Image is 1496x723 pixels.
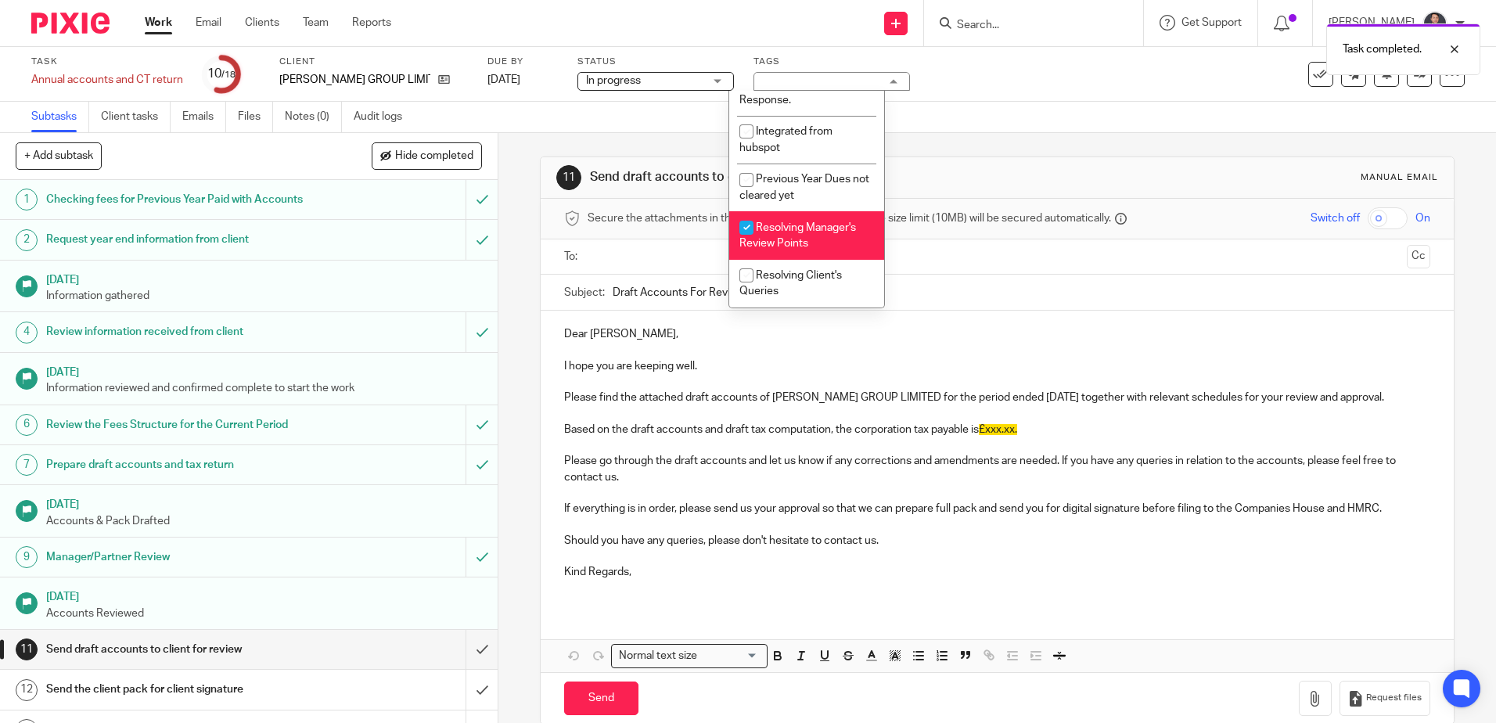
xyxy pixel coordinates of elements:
h1: Review information received from client [46,320,315,344]
p: Dear [PERSON_NAME], [564,326,1429,342]
button: Request files [1340,681,1430,716]
a: Subtasks [31,102,89,132]
a: Audit logs [354,102,414,132]
div: 12 [16,679,38,701]
h1: Manager/Partner Review [46,545,315,569]
label: Task [31,56,183,68]
div: 6 [16,414,38,436]
div: 11 [16,638,38,660]
p: Task completed. [1343,41,1422,57]
span: Hide completed [395,150,473,163]
input: Send [564,682,638,715]
div: Manual email [1361,171,1438,184]
span: Previous Year Dues not cleared yet [739,174,869,201]
span: Integrated from hubspot [739,126,833,153]
button: Hide completed [372,142,482,169]
p: Information gathered [46,288,483,304]
input: Search for option [702,648,758,664]
label: To: [564,249,581,264]
span: Waiting for Client's Response. [739,78,847,106]
a: Client tasks [101,102,171,132]
p: I hope you are keeping well. [564,358,1429,374]
p: Should you have any queries, please don't hesitate to contact us. [564,533,1429,549]
div: 2 [16,229,38,251]
a: Notes (0) [285,102,342,132]
h1: [DATE] [46,585,483,605]
a: Files [238,102,273,132]
div: 11 [556,165,581,190]
span: In progress [586,75,641,86]
p: Please find the attached draft accounts of [PERSON_NAME] GROUP LIMITED for the period ended [DATE... [564,390,1429,405]
a: Reports [352,15,391,31]
span: Normal text size [615,648,700,664]
span: Resolving Manager's Review Points [739,222,856,250]
h1: Request year end information from client [46,228,315,251]
p: Accounts Reviewed [46,606,483,621]
p: Kind Regards, [564,564,1429,580]
label: Due by [487,56,558,68]
div: 4 [16,322,38,344]
label: Client [279,56,468,68]
p: If everything is in order, please send us your approval so that we can prepare full pack and send... [564,501,1429,516]
div: 10 [207,65,236,83]
label: Subject: [564,285,605,300]
a: Work [145,15,172,31]
div: 7 [16,454,38,476]
p: Based on the draft accounts and draft tax computation, the corporation tax payable is [564,422,1429,437]
p: Information reviewed and confirmed complete to start the work [46,380,483,396]
button: + Add subtask [16,142,102,169]
h1: Send draft accounts to client for review [590,169,1030,185]
div: Annual accounts and CT return [31,72,183,88]
label: Status [577,56,734,68]
h1: Prepare draft accounts and tax return [46,453,315,477]
span: [DATE] [487,74,520,85]
p: Accounts & Pack Drafted [46,513,483,529]
span: Switch off [1311,210,1360,226]
a: Email [196,15,221,31]
h1: [DATE] [46,361,483,380]
h1: [DATE] [46,268,483,288]
div: 9 [16,546,38,568]
a: Team [303,15,329,31]
span: Resolving Client's Queries [739,270,842,297]
p: Please go through the draft accounts and let us know if any corrections and amendments are needed... [564,453,1429,485]
div: Search for option [611,644,768,668]
h1: Send draft accounts to client for review [46,638,315,661]
h1: Send the client pack for client signature [46,678,315,701]
span: Secure the attachments in this message. Files exceeding the size limit (10MB) will be secured aut... [588,210,1111,226]
small: /18 [221,70,236,79]
a: Emails [182,102,226,132]
p: [PERSON_NAME] GROUP LIMITED [279,72,430,88]
a: Clients [245,15,279,31]
div: 1 [16,189,38,210]
span: On [1415,210,1430,226]
h1: [DATE] [46,493,483,513]
h1: Review the Fees Structure for the Current Period [46,413,315,437]
button: Cc [1407,245,1430,268]
h1: Checking fees for Previous Year Paid with Accounts [46,188,315,211]
span: Request files [1366,692,1422,704]
span: £xxx.xx. [979,424,1017,435]
img: Pixie [31,13,110,34]
img: My%20Photo.jpg [1422,11,1447,36]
